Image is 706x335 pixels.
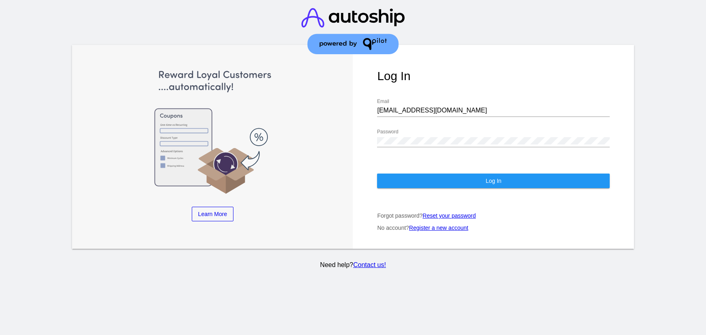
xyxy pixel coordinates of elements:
h1: Log In [377,69,610,83]
a: Contact us! [353,261,386,268]
span: Log In [486,178,501,184]
span: Learn More [198,211,227,217]
img: Apply Coupons Automatically to Scheduled Orders with QPilot [96,69,329,195]
p: Forgot password? [377,212,610,219]
a: Register a new account [409,225,468,231]
input: Email [377,107,610,114]
button: Log In [377,174,610,188]
p: Need help? [70,261,636,269]
a: Learn More [192,207,234,221]
p: No account? [377,225,610,231]
a: Reset your password [423,212,476,219]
